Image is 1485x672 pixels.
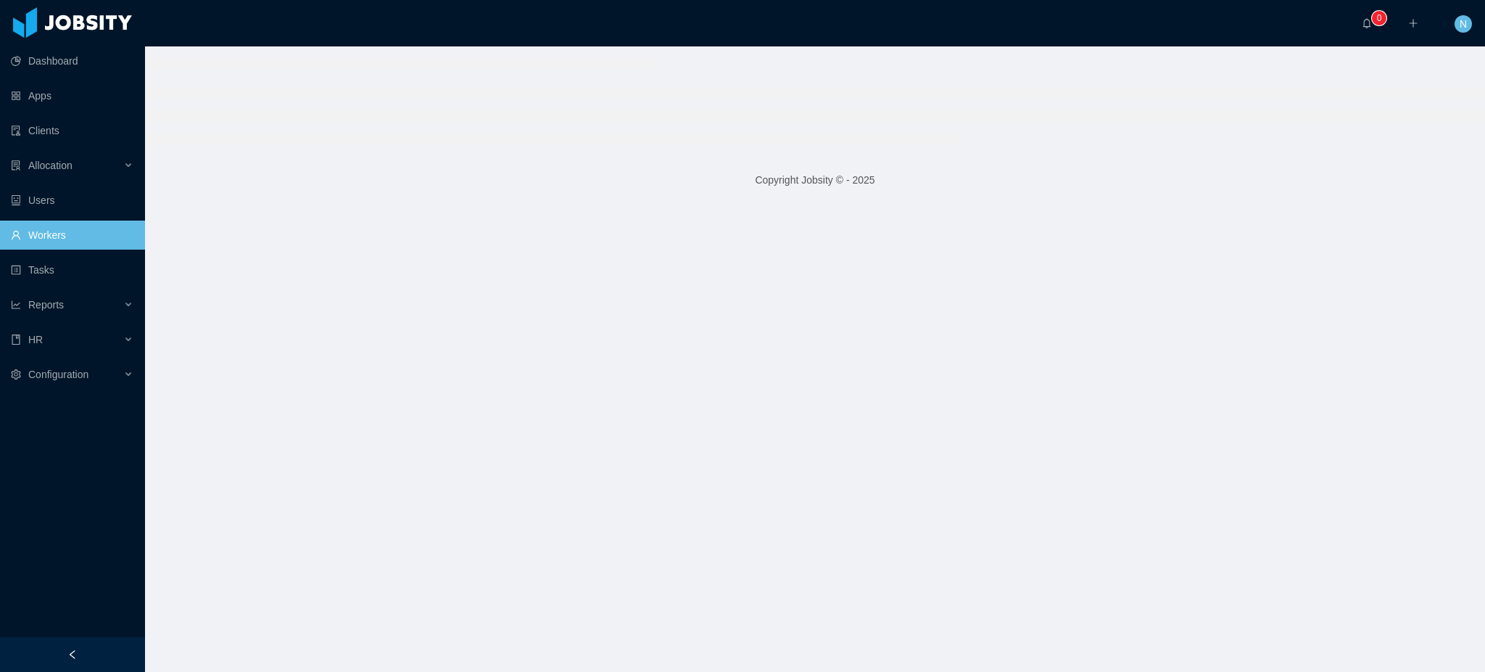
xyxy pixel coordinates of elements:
a: icon: auditClients [11,116,133,145]
a: icon: robotUsers [11,186,133,215]
span: Configuration [28,369,88,380]
i: icon: book [11,335,21,345]
span: N [1460,15,1467,33]
a: icon: pie-chartDashboard [11,46,133,75]
a: icon: profileTasks [11,255,133,284]
i: icon: bell [1362,18,1372,28]
span: Reports [28,299,64,311]
i: icon: plus [1408,18,1418,28]
a: icon: userWorkers [11,221,133,250]
span: Allocation [28,160,73,171]
sup: 0 [1372,11,1386,25]
span: HR [28,334,43,345]
i: icon: setting [11,369,21,380]
footer: Copyright Jobsity © - 2025 [145,155,1485,205]
a: icon: appstoreApps [11,81,133,110]
i: icon: line-chart [11,300,21,310]
i: icon: solution [11,160,21,171]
